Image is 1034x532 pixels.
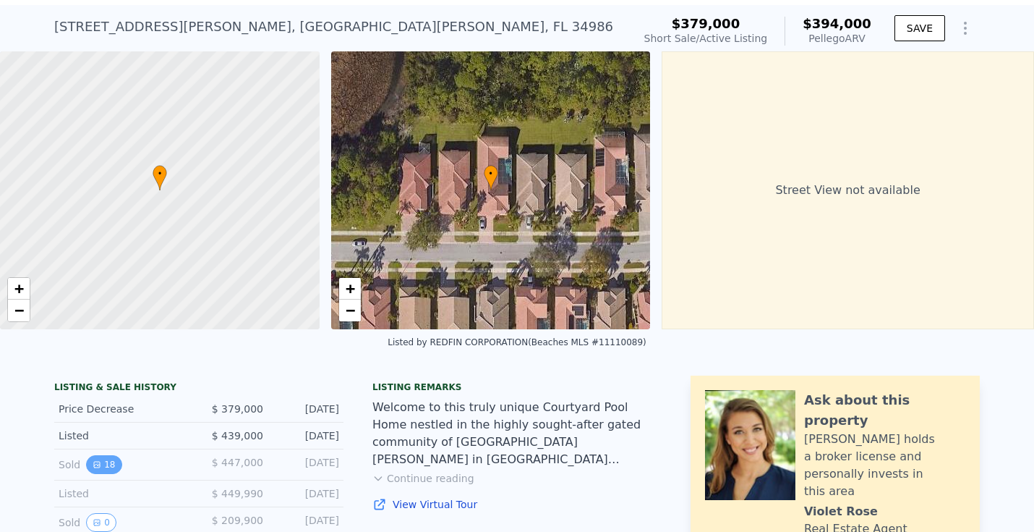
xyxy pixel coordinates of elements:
[388,337,646,347] div: Listed by REDFIN CORPORATION (Beaches MLS #11110089)
[662,51,1034,329] div: Street View not available
[153,167,167,180] span: •
[8,278,30,300] a: Zoom in
[804,431,965,500] div: [PERSON_NAME] holds a broker license and personally invests in this area
[54,381,343,396] div: LISTING & SALE HISTORY
[372,471,474,486] button: Continue reading
[644,33,700,44] span: Short Sale /
[699,33,767,44] span: Active Listing
[212,403,263,415] span: $ 379,000
[345,279,354,297] span: +
[803,16,871,31] span: $394,000
[894,15,945,41] button: SAVE
[345,301,354,319] span: −
[212,457,263,468] span: $ 447,000
[86,513,116,532] button: View historical data
[8,300,30,321] a: Zoom out
[14,301,24,319] span: −
[59,402,187,416] div: Price Decrease
[803,31,871,46] div: Pellego ARV
[372,399,662,468] div: Welcome to this truly unique Courtyard Pool Home nestled in the highly sought-after gated communi...
[951,14,980,43] button: Show Options
[484,167,498,180] span: •
[86,455,121,474] button: View historical data
[59,455,187,474] div: Sold
[275,513,339,532] div: [DATE]
[212,515,263,526] span: $ 209,900
[672,16,740,31] span: $379,000
[153,165,167,190] div: •
[59,428,187,443] div: Listed
[484,165,498,190] div: •
[14,279,24,297] span: +
[54,17,613,37] div: [STREET_ADDRESS][PERSON_NAME] , [GEOGRAPHIC_DATA][PERSON_NAME] , FL 34986
[804,390,965,431] div: Ask about this property
[275,428,339,443] div: [DATE]
[212,488,263,499] span: $ 449,990
[275,486,339,501] div: [DATE]
[59,513,187,532] div: Sold
[372,381,662,393] div: Listing remarks
[804,503,878,520] div: Violet Rose
[275,402,339,416] div: [DATE]
[59,486,187,501] div: Listed
[275,455,339,474] div: [DATE]
[339,300,361,321] a: Zoom out
[212,430,263,442] span: $ 439,000
[339,278,361,300] a: Zoom in
[372,497,662,512] a: View Virtual Tour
